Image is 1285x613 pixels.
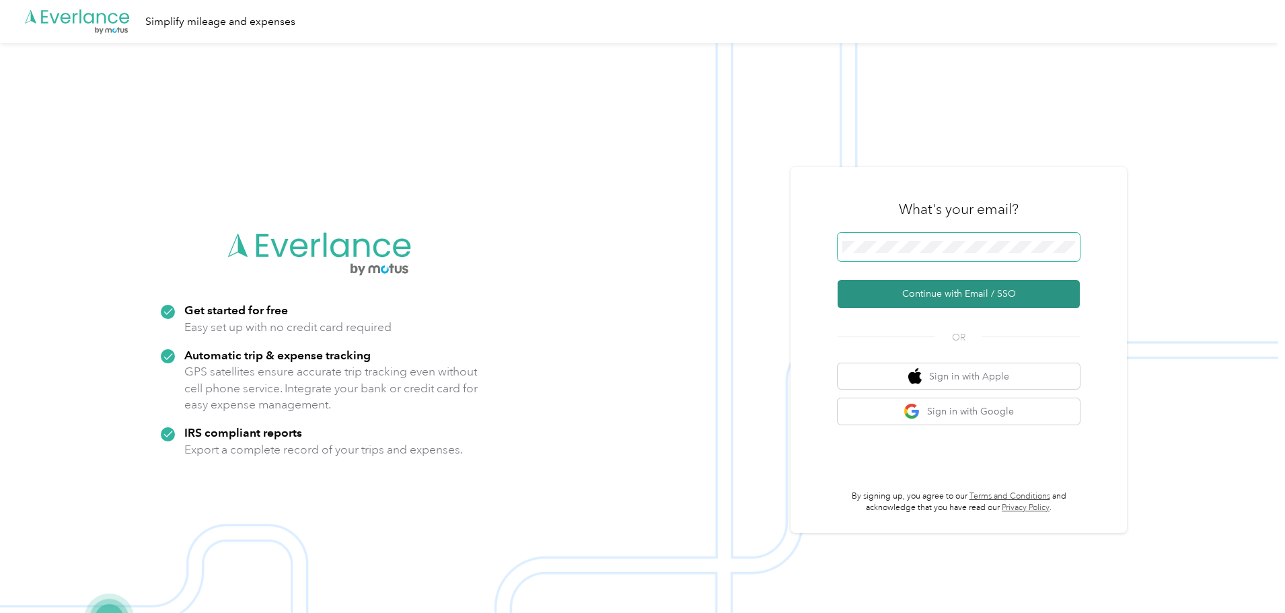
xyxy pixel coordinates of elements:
[1002,503,1050,513] a: Privacy Policy
[838,280,1080,308] button: Continue with Email / SSO
[145,13,295,30] div: Simplify mileage and expenses
[184,425,302,439] strong: IRS compliant reports
[838,398,1080,425] button: google logoSign in with Google
[904,403,920,420] img: google logo
[184,348,371,362] strong: Automatic trip & expense tracking
[935,330,982,345] span: OR
[838,491,1080,514] p: By signing up, you agree to our and acknowledge that you have read our .
[184,303,288,317] strong: Get started for free
[184,319,392,336] p: Easy set up with no credit card required
[184,441,463,458] p: Export a complete record of your trips and expenses.
[899,200,1019,219] h3: What's your email?
[184,363,478,413] p: GPS satellites ensure accurate trip tracking even without cell phone service. Integrate your bank...
[838,363,1080,390] button: apple logoSign in with Apple
[969,491,1050,501] a: Terms and Conditions
[908,368,922,385] img: apple logo
[1210,538,1285,613] iframe: Everlance-gr Chat Button Frame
